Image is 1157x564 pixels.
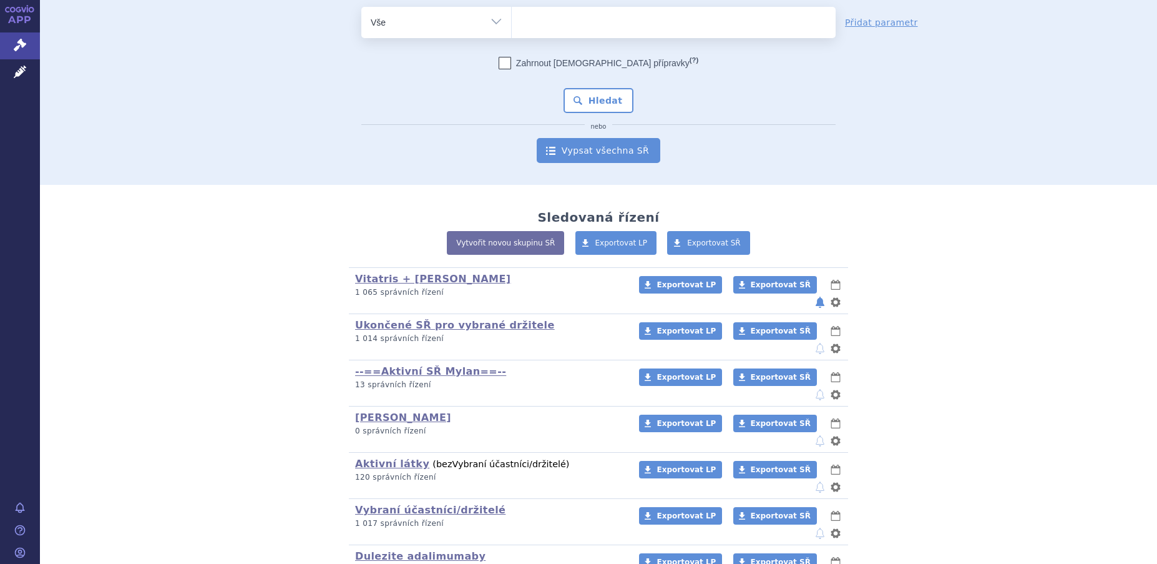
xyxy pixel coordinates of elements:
[355,504,505,516] a: Vybraní účastníci/držitelé
[829,387,842,402] button: nastavení
[355,472,623,483] p: 120 správních řízení
[751,512,811,520] span: Exportovat SŘ
[829,324,842,339] button: lhůty
[657,419,716,428] span: Exportovat LP
[829,526,842,541] button: nastavení
[829,433,842,448] button: nastavení
[639,507,722,525] a: Exportovat LP
[751,419,811,428] span: Exportovat SŘ
[751,280,811,289] span: Exportovat SŘ
[639,276,722,294] a: Exportovat LP
[355,380,623,390] p: 13 správních řízení
[733,415,817,432] a: Exportovat SŘ
[639,415,722,432] a: Exportovat LP
[814,480,826,495] button: notifikace
[355,365,506,377] a: --==Aktivní SŘ Mylan==--
[829,462,842,477] button: lhůty
[657,373,716,382] span: Exportovat LP
[667,231,750,255] a: Exportovat SŘ
[733,276,817,294] a: Exportovat SŘ
[733,507,817,525] a: Exportovat SŘ
[355,287,623,298] p: 1 065 správních řízení
[639,461,722,478] a: Exportovat LP
[814,295,826,310] button: notifikace
[564,88,634,113] button: Hledat
[751,465,811,474] span: Exportovat SŘ
[537,210,659,225] h2: Sledovaná řízení
[355,518,623,529] p: 1 017 správních řízení
[657,280,716,289] span: Exportovat LP
[355,458,429,470] a: Aktivní látky
[814,526,826,541] button: notifikace
[499,57,698,69] label: Zahrnout [DEMOGRAPHIC_DATA] přípravky
[751,327,811,335] span: Exportovat SŘ
[733,322,817,340] a: Exportovat SŘ
[657,327,716,335] span: Exportovat LP
[355,412,451,423] a: [PERSON_NAME]
[657,512,716,520] span: Exportovat LP
[814,433,826,448] button: notifikace
[829,277,842,292] button: lhůty
[687,239,741,247] span: Exportovat SŘ
[452,459,566,469] span: Vybraní účastníci/držitelé
[575,231,657,255] a: Exportovat LP
[829,370,842,385] button: lhůty
[829,341,842,356] button: nastavení
[639,322,722,340] a: Exportovat LP
[639,369,722,386] a: Exportovat LP
[814,387,826,402] button: notifikace
[432,459,569,469] span: (bez )
[355,273,510,285] a: Vitatris + [PERSON_NAME]
[829,416,842,431] button: lhůty
[733,461,817,478] a: Exportovat SŘ
[657,465,716,474] span: Exportovat LP
[829,508,842,523] button: lhůty
[355,334,623,344] p: 1 014 správních řízení
[814,341,826,356] button: notifikace
[845,16,918,29] a: Přidat parametr
[355,550,486,562] a: Dulezite adalimumaby
[751,373,811,382] span: Exportovat SŘ
[733,369,817,386] a: Exportovat SŘ
[537,138,660,163] a: Vypsat všechna SŘ
[585,123,613,131] i: nebo
[447,231,564,255] a: Vytvořit novou skupinu SŘ
[595,239,648,247] span: Exportovat LP
[829,295,842,310] button: nastavení
[829,480,842,495] button: nastavení
[355,426,623,437] p: 0 správních řízení
[690,56,698,64] abbr: (?)
[355,319,555,331] a: Ukončené SŘ pro vybrané držitele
